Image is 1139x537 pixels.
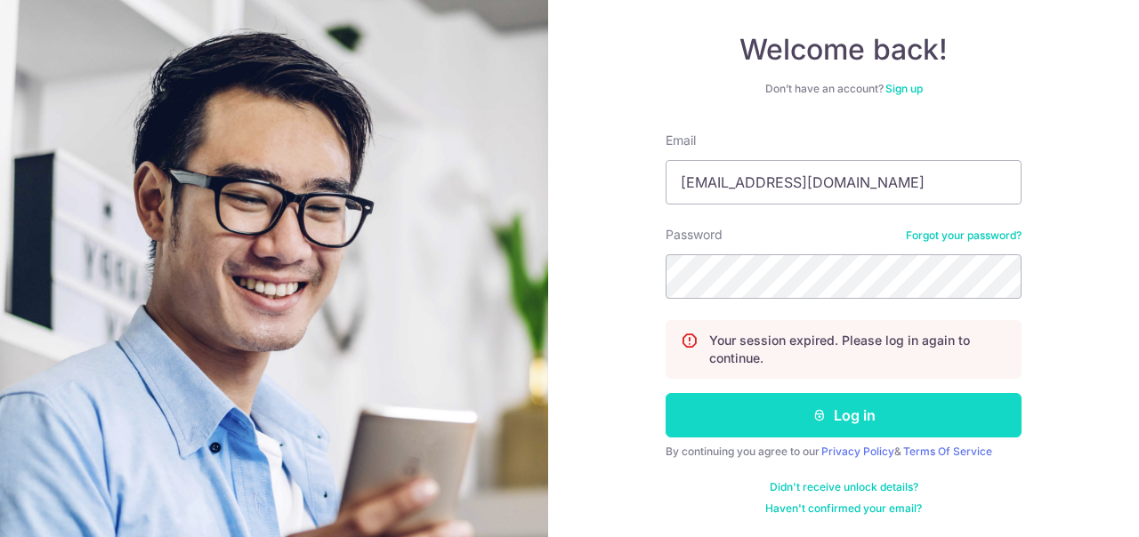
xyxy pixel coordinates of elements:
a: Haven't confirmed your email? [765,501,922,516]
a: Privacy Policy [821,445,894,458]
label: Email [666,132,696,149]
a: Sign up [885,82,923,95]
h4: Welcome back! [666,32,1022,68]
div: By continuing you agree to our & [666,445,1022,459]
input: Enter your Email [666,160,1022,204]
button: Log in [666,393,1022,437]
a: Forgot your password? [906,228,1022,243]
div: Don’t have an account? [666,82,1022,96]
label: Password [666,226,723,244]
a: Terms Of Service [903,445,992,458]
a: Didn't receive unlock details? [770,480,918,494]
p: Your session expired. Please log in again to continue. [709,332,1006,367]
